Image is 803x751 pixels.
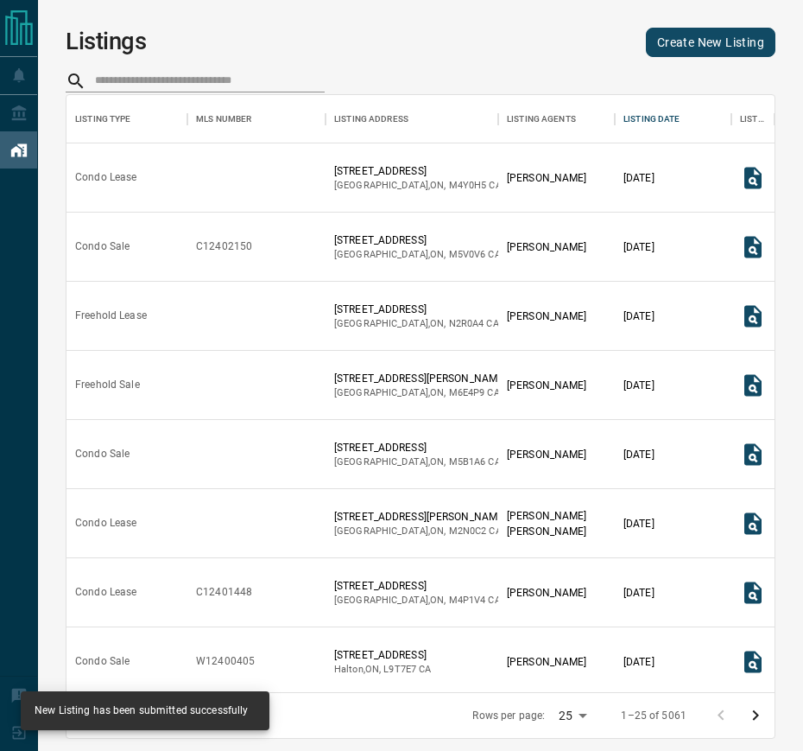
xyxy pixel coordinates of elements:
[196,585,252,600] div: C12401448
[623,239,654,255] p: [DATE]
[75,585,136,600] div: Condo Lease
[736,230,770,264] button: View Listing Details
[623,170,654,186] p: [DATE]
[621,709,686,723] p: 1–25 of 5061
[334,179,502,193] p: [GEOGRAPHIC_DATA] , ON , CA
[736,437,770,472] button: View Listing Details
[383,664,416,675] span: l9t7e7
[334,525,506,538] p: [GEOGRAPHIC_DATA] , ON , CA
[75,309,147,323] div: Freehold Lease
[66,28,147,55] h1: Listings
[326,95,498,143] div: Listing Address
[334,95,408,143] div: Listing Address
[738,698,773,733] button: Go to next page
[615,95,731,143] div: Listing Date
[75,239,130,254] div: Condo Sale
[334,302,499,317] p: [STREET_ADDRESS]
[498,95,615,143] div: Listing Agents
[449,456,486,468] span: m5b1a6
[187,95,326,143] div: MLS Number
[334,647,431,663] p: [STREET_ADDRESS]
[449,595,486,606] span: m4p1v4
[334,386,506,400] p: [GEOGRAPHIC_DATA] , ON , CA
[196,95,251,143] div: MLS Number
[623,585,654,601] p: [DATE]
[334,232,501,248] p: [STREET_ADDRESS]
[736,645,770,679] button: View Listing Details
[449,387,485,398] span: m6e4p9
[736,506,770,541] button: View Listing Details
[646,28,775,57] a: Create New Listing
[507,170,586,186] p: [PERSON_NAME]
[507,378,586,393] p: [PERSON_NAME]
[75,516,136,531] div: Condo Lease
[740,95,766,143] div: Listing Details
[334,371,506,386] p: [STREET_ADDRESS][PERSON_NAME]
[736,576,770,610] button: View Listing Details
[334,578,501,594] p: [STREET_ADDRESS]
[334,594,501,608] p: [GEOGRAPHIC_DATA] , ON , CA
[623,447,654,462] p: [DATE]
[75,447,130,461] div: Condo Sale
[334,317,499,331] p: [GEOGRAPHIC_DATA] , ON , CA
[507,654,586,670] p: [PERSON_NAME]
[507,508,586,524] p: [PERSON_NAME]
[66,95,187,143] div: Listing Type
[623,309,654,324] p: [DATE]
[449,249,486,260] span: m5v0v6
[472,709,545,723] p: Rows per page:
[507,585,586,601] p: [PERSON_NAME]
[334,248,501,262] p: [GEOGRAPHIC_DATA] , ON , CA
[334,163,502,179] p: [STREET_ADDRESS]
[35,697,249,725] div: New Listing has been submitted successfully
[449,180,487,191] span: m4y0h5
[736,161,770,195] button: View Listing Details
[196,239,252,254] div: C12402150
[507,447,586,462] p: [PERSON_NAME]
[507,95,576,143] div: Listing Agents
[623,516,654,531] p: [DATE]
[623,95,680,143] div: Listing Date
[449,318,484,329] span: n2r0a4
[623,654,654,670] p: [DATE]
[334,663,431,677] p: Halton , ON , CA
[75,654,130,669] div: Condo Sale
[196,654,255,669] div: W12400405
[75,95,131,143] div: Listing Type
[552,703,593,729] div: 25
[736,299,770,334] button: View Listing Details
[507,239,586,255] p: [PERSON_NAME]
[731,95,775,143] div: Listing Details
[334,455,501,469] p: [GEOGRAPHIC_DATA] , ON , CA
[75,378,140,392] div: Freehold Sale
[736,368,770,403] button: View Listing Details
[623,378,654,393] p: [DATE]
[507,524,586,539] p: [PERSON_NAME]
[334,509,506,525] p: [STREET_ADDRESS][PERSON_NAME]
[334,440,501,455] p: [STREET_ADDRESS]
[507,309,586,324] p: [PERSON_NAME]
[75,170,136,185] div: Condo Lease
[449,525,487,537] span: m2n0c2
